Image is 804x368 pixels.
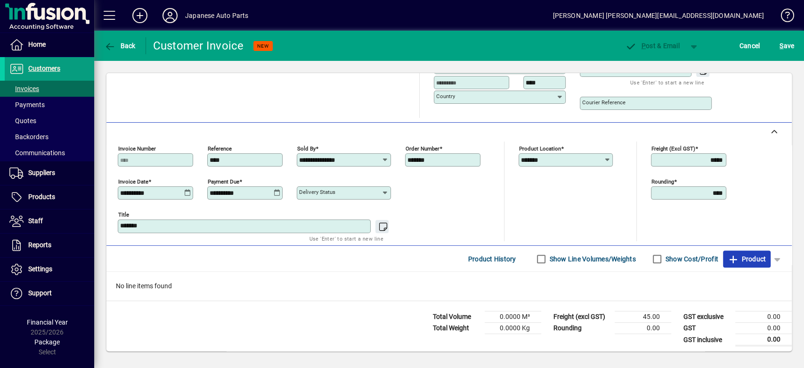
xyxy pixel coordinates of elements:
td: 0.0000 M³ [485,311,541,323]
span: Quotes [9,117,36,125]
td: Rounding [549,323,615,334]
a: Support [5,282,94,305]
td: 0.00 [735,323,792,334]
mat-hint: Use 'Enter' to start a new line [630,77,704,88]
button: Profile [155,7,185,24]
span: Customers [28,65,60,72]
td: Freight (excl GST) [549,311,615,323]
mat-label: Order number [406,145,439,152]
mat-hint: Use 'Enter' to start a new line [309,233,383,244]
app-page-header-button: Back [94,37,146,54]
button: Back [102,37,138,54]
span: Home [28,41,46,48]
td: GST [679,323,735,334]
span: ave [780,38,794,53]
mat-label: Product location [519,145,561,152]
mat-label: Country [436,93,455,100]
a: Invoices [5,81,94,97]
td: Total Volume [428,311,485,323]
label: Show Line Volumes/Weights [548,254,636,264]
a: Suppliers [5,161,94,185]
a: Communications [5,145,94,161]
span: Reports [28,241,51,249]
mat-label: Delivery status [299,189,335,195]
div: Japanese Auto Parts [185,8,248,23]
a: Staff [5,209,94,233]
td: GST exclusive [679,311,735,323]
mat-label: Sold by [297,145,316,152]
mat-label: Invoice number [118,145,156,152]
span: Support [28,289,52,297]
td: 0.00 [615,323,671,334]
td: GST inclusive [679,334,735,346]
span: Staff [28,217,43,225]
td: 45.00 [615,311,671,323]
a: Payments [5,97,94,113]
mat-label: Courier Reference [582,99,625,106]
td: 0.0000 Kg [485,323,541,334]
a: Quotes [5,113,94,129]
span: NEW [257,43,269,49]
td: 0.00 [735,334,792,346]
span: Financial Year [27,318,68,326]
a: Knowledge Base [773,2,792,33]
button: Cancel [737,37,763,54]
a: Reports [5,234,94,257]
span: Products [28,193,55,201]
span: S [780,42,783,50]
mat-label: Rounding [651,178,674,185]
span: Back [104,42,136,50]
label: Show Cost/Profit [664,254,718,264]
span: Product [728,251,766,267]
div: Customer Invoice [153,38,244,53]
span: Suppliers [28,169,55,176]
a: Backorders [5,129,94,145]
span: Payments [9,101,45,109]
span: Cancel [739,38,760,53]
span: Communications [9,149,65,157]
mat-label: Reference [208,145,232,152]
button: Add [125,7,155,24]
button: Product [723,251,771,268]
span: Settings [28,265,52,273]
a: Products [5,185,94,209]
button: Product History [464,251,520,268]
mat-label: Title [118,211,129,218]
td: 0.00 [735,311,792,323]
span: P [642,42,646,50]
div: [PERSON_NAME] [PERSON_NAME][EMAIL_ADDRESS][DOMAIN_NAME] [552,8,764,23]
span: ost & Email [625,42,680,50]
span: Invoices [9,85,39,92]
mat-label: Payment due [208,178,239,185]
mat-label: Invoice date [118,178,148,185]
div: No line items found [106,272,792,301]
a: Settings [5,258,94,281]
td: Total Weight [428,323,485,334]
span: Package [34,338,60,346]
mat-label: Freight (excl GST) [651,145,695,152]
a: Home [5,33,94,57]
span: Product History [468,251,516,267]
span: Backorders [9,133,49,141]
button: Save [777,37,796,54]
button: Post & Email [620,37,684,54]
